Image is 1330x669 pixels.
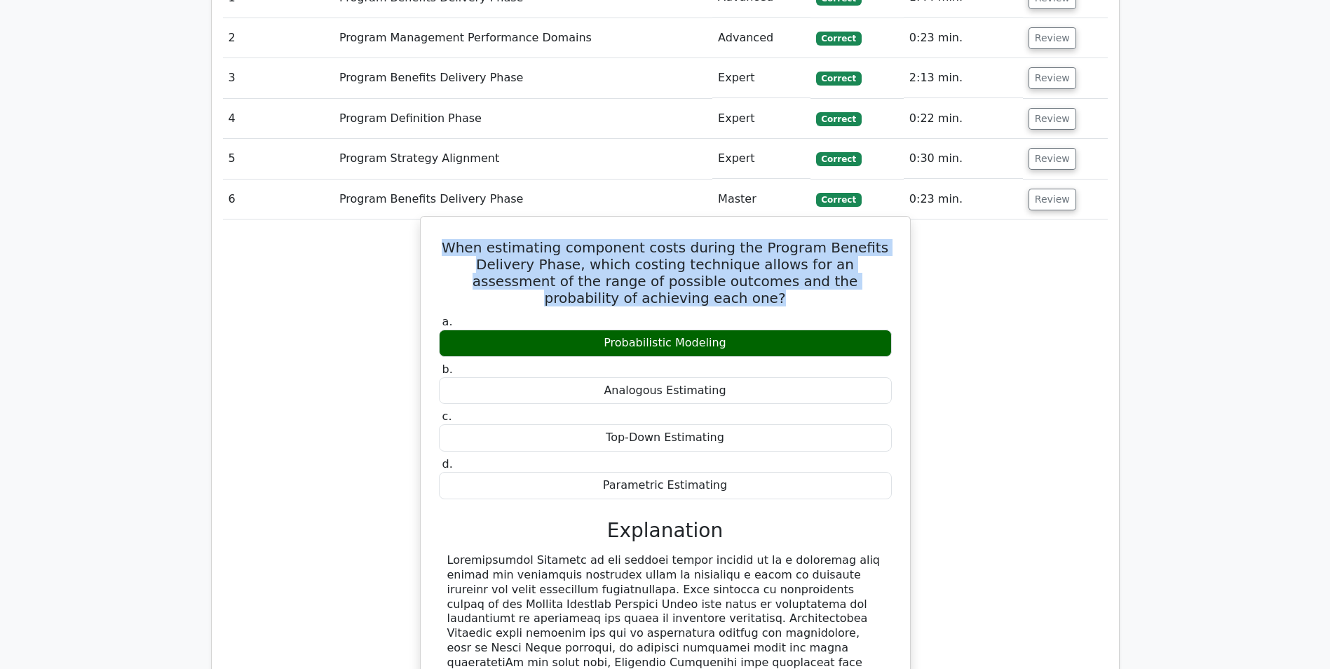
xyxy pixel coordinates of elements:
td: 6 [223,180,334,219]
button: Review [1029,148,1076,170]
span: Correct [816,193,862,207]
td: Program Strategy Alignment [334,139,712,179]
td: Program Benefits Delivery Phase [334,180,712,219]
td: 0:23 min. [904,180,1023,219]
td: Program Definition Phase [334,99,712,139]
span: Correct [816,32,862,46]
h3: Explanation [447,519,883,543]
td: 0:30 min. [904,139,1023,179]
button: Review [1029,108,1076,130]
div: Analogous Estimating [439,377,892,405]
td: Expert [712,139,810,179]
td: 0:22 min. [904,99,1023,139]
td: Expert [712,58,810,98]
td: Program Management Performance Domains [334,18,712,58]
span: Correct [816,72,862,86]
td: 3 [223,58,334,98]
button: Review [1029,189,1076,210]
span: a. [442,315,453,328]
td: Master [712,180,810,219]
span: c. [442,410,452,423]
div: Probabilistic Modeling [439,330,892,357]
button: Review [1029,27,1076,49]
span: b. [442,363,453,376]
td: 5 [223,139,334,179]
td: 2 [223,18,334,58]
button: Review [1029,67,1076,89]
div: Parametric Estimating [439,472,892,499]
span: d. [442,457,453,471]
div: Top-Down Estimating [439,424,892,452]
span: Correct [816,152,862,166]
h5: When estimating component costs during the Program Benefits Delivery Phase, which costing techniq... [437,239,893,306]
td: 2:13 min. [904,58,1023,98]
td: 4 [223,99,334,139]
td: Expert [712,99,810,139]
span: Correct [816,112,862,126]
td: Program Benefits Delivery Phase [334,58,712,98]
td: 0:23 min. [904,18,1023,58]
td: Advanced [712,18,810,58]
